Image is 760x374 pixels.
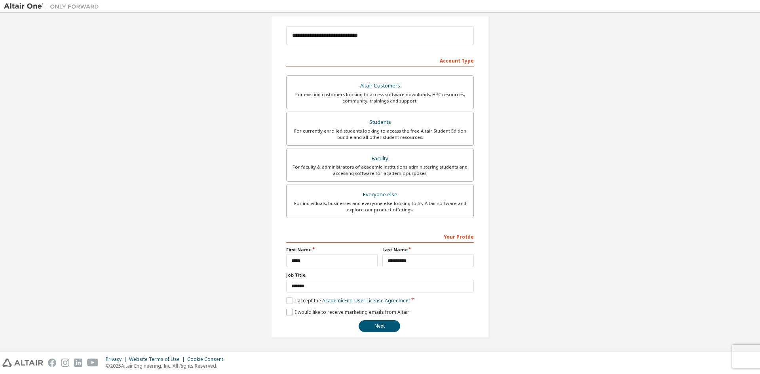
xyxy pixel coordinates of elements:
[286,297,410,304] label: I accept the
[187,356,228,363] div: Cookie Consent
[291,189,469,200] div: Everyone else
[291,91,469,104] div: For existing customers looking to access software downloads, HPC resources, community, trainings ...
[74,359,82,367] img: linkedin.svg
[291,164,469,177] div: For faculty & administrators of academic institutions administering students and accessing softwa...
[359,320,400,332] button: Next
[291,80,469,91] div: Altair Customers
[286,272,474,278] label: Job Title
[286,247,378,253] label: First Name
[286,230,474,243] div: Your Profile
[291,153,469,164] div: Faculty
[106,356,129,363] div: Privacy
[87,359,99,367] img: youtube.svg
[291,117,469,128] div: Students
[4,2,103,10] img: Altair One
[291,128,469,140] div: For currently enrolled students looking to access the free Altair Student Edition bundle and all ...
[322,297,410,304] a: Academic End-User License Agreement
[382,247,474,253] label: Last Name
[2,359,43,367] img: altair_logo.svg
[106,363,228,369] p: © 2025 Altair Engineering, Inc. All Rights Reserved.
[286,309,409,315] label: I would like to receive marketing emails from Altair
[286,54,474,66] div: Account Type
[129,356,187,363] div: Website Terms of Use
[61,359,69,367] img: instagram.svg
[48,359,56,367] img: facebook.svg
[291,200,469,213] div: For individuals, businesses and everyone else looking to try Altair software and explore our prod...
